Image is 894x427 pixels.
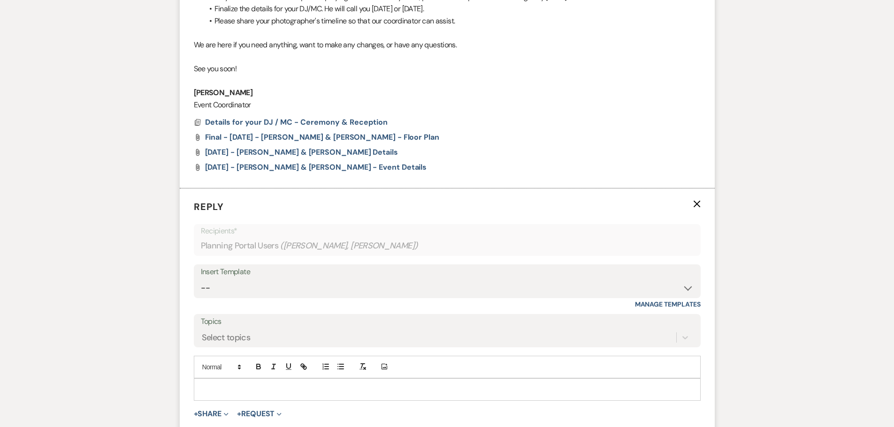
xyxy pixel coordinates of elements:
a: [DATE] - [PERSON_NAME] & [PERSON_NAME] - Event Details [205,164,427,171]
button: Share [194,410,229,418]
span: Details for your DJ / MC - Ceremony & Reception [205,117,388,127]
span: ( [PERSON_NAME], [PERSON_NAME] ) [280,240,418,252]
a: [DATE] - [PERSON_NAME] & [PERSON_NAME] Details [205,149,398,156]
a: Final - [DATE] - [PERSON_NAME] & [PERSON_NAME] - Floor Plan [205,134,439,141]
span: Final - [DATE] - [PERSON_NAME] & [PERSON_NAME] - Floor Plan [205,132,439,142]
button: Request [237,410,282,418]
span: See you soon! [194,64,237,74]
span: Please s [214,16,240,26]
button: Details for your DJ / MC - Ceremony & Reception [205,117,390,128]
span: Event Coordinator [194,100,251,110]
div: Insert Template [201,265,694,279]
span: [DATE] - [PERSON_NAME] & [PERSON_NAME] Details [205,147,398,157]
span: We are here if you need anything, want to make any changes, or have any questions. [194,40,457,50]
label: Topics [201,315,694,329]
span: Finalize the details for your DJ/MC. He will call you [DATE] or [DATE]. [214,4,424,14]
span: hare your photographer's timeline so that our coordinator can assist. [240,16,455,26]
span: + [237,410,241,418]
span: + [194,410,198,418]
div: Select topics [202,331,251,344]
strong: [PERSON_NAME] [194,88,253,97]
span: Reply [194,201,224,213]
a: Manage Templates [635,300,701,308]
div: Planning Portal Users [201,237,694,255]
p: Recipients* [201,225,694,237]
span: [DATE] - [PERSON_NAME] & [PERSON_NAME] - Event Details [205,162,427,172]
